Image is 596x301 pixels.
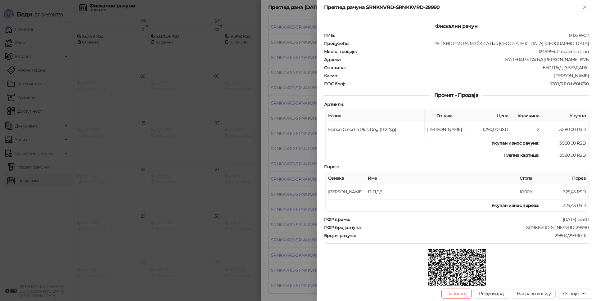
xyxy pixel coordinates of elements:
td: П-ПДВ [365,184,517,200]
button: Направи копију [512,289,556,299]
button: Опције [558,289,591,299]
td: 3.580,00 RSD [542,149,589,161]
div: БЕОГРАД (ЗВЕЗДАРА) [346,65,589,70]
td: 10,00% [517,184,542,200]
strong: Порез : [324,164,338,169]
strong: Укупан износ пореза: [491,203,539,208]
th: Назив [326,110,425,122]
span: Промет - Продаја [429,92,483,98]
div: 1289/3.11.0-b80b730 [345,81,589,87]
strong: Артикли : [324,101,344,107]
td: 325,45 RSD [542,200,589,212]
strong: Платна картица : [504,152,539,158]
div: [PERSON_NAME] [339,73,589,79]
strong: ПИБ : [324,33,334,38]
strong: Касир : [324,73,338,79]
td: 3.580,00 RSD [542,122,589,137]
strong: Адреса : [324,57,341,62]
button: Поништи [441,289,472,299]
span: Направи копију [517,291,551,296]
div: 1249994-Prodavnica Lion [357,49,589,54]
div: Преглед рачуна SRNKKVRD-SRNKKVRD-29990 [324,4,581,11]
div: PET SHOP MOJA MAČKICA doo [GEOGRAPHIC_DATA]-[GEOGRAPHIC_DATA] [350,41,589,46]
div: 110228902 [335,33,589,38]
div: БУЛЕВАР КРАЉА [PERSON_NAME] 197Б [342,57,589,62]
th: Ознака [425,110,464,122]
div: Опције [563,291,579,296]
td: 2 [511,122,542,137]
button: Close [581,4,589,11]
th: Стопа [517,172,542,184]
th: Цена [464,110,511,122]
div: 29804/29990ПП [356,233,589,238]
td: [PERSON_NAME] [326,184,365,200]
strong: Предузеће : [324,41,349,46]
strong: ПФР време : [324,217,350,222]
th: Количина [511,110,542,122]
td: 1.790,00 RSD [464,122,511,137]
th: Име [365,172,517,184]
th: Ознака [326,172,365,184]
th: Порез [542,172,589,184]
button: Рефундирај [474,289,509,299]
div: [DATE] 15:51:11 [350,217,589,222]
strong: Бројач рачуна : [324,233,355,238]
div: SRNKKVRD-SRNKKVRD-29990 [362,225,589,230]
td: Elanco Credelio Plus Dog (11-22kg) [326,122,425,137]
td: 325,45 RSD [542,184,589,200]
td: 3.580,00 RSD [542,137,589,149]
th: Укупно [542,110,589,122]
span: Фискални рачун [430,23,482,29]
strong: Општина : [324,65,345,70]
strong: ПФР број рачуна : [324,225,361,230]
td: [PERSON_NAME] [425,122,464,137]
strong: Место продаје : [324,49,356,54]
strong: ПОС број : [324,81,345,87]
strong: Укупан износ рачуна : [491,140,539,146]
